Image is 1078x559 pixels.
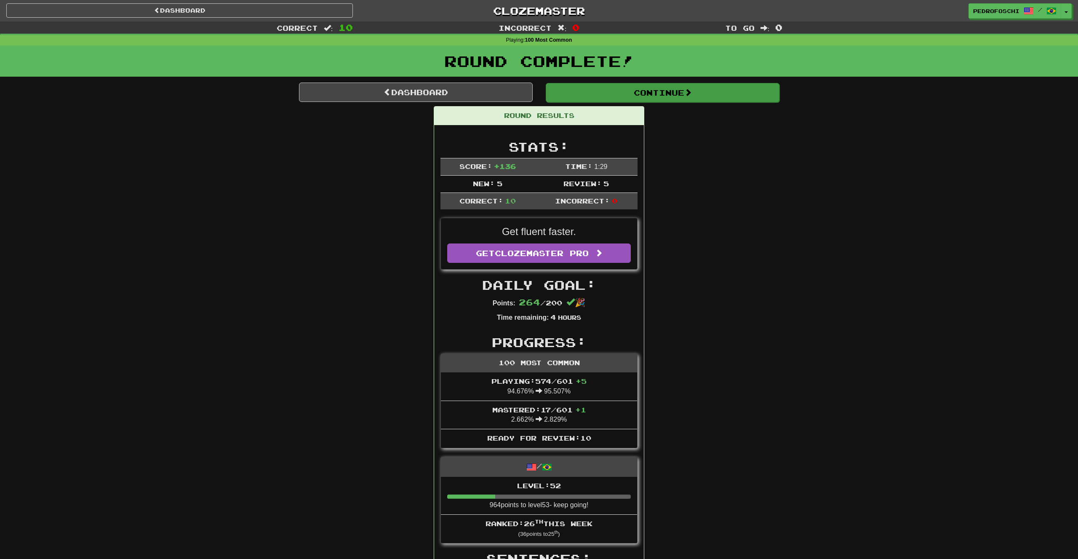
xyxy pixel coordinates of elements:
span: + 5 [576,377,587,385]
a: Dashboard [299,83,533,102]
span: : [324,24,333,32]
li: 94.676% 95.507% [441,372,637,401]
span: + 136 [494,162,516,170]
span: / [1038,7,1042,13]
p: Get fluent faster. [447,225,631,239]
sup: th [535,519,543,524]
span: Score: [459,162,492,170]
li: 964 points to level 53 - keep going! [441,477,637,515]
div: / [441,457,637,477]
strong: Time remaining: [497,314,549,321]
span: Clozemaster Pro [495,249,589,258]
li: 2.662% 2.829% [441,401,637,430]
h2: Stats: [440,140,638,154]
span: 5 [497,179,502,187]
strong: Points: [493,300,515,307]
small: ( 36 points to 25 ) [518,531,560,537]
span: 0 [572,22,579,32]
span: Incorrect [499,24,552,32]
span: 🎉 [566,298,585,307]
h1: Round Complete! [3,53,1075,70]
h2: Progress: [440,335,638,349]
small: Hours [558,314,581,321]
span: Ranked: 26 this week [486,519,592,527]
span: 5 [603,179,609,187]
span: Time: [565,162,592,170]
a: Clozemaster [366,3,712,18]
a: GetClozemaster Pro [447,243,631,263]
button: Continue [546,83,779,102]
a: Dashboard [6,3,353,18]
span: Correct: [459,197,503,205]
span: 10 [339,22,353,32]
span: : [558,24,567,32]
span: To go [725,24,755,32]
span: 264 [519,297,540,307]
span: Incorrect: [555,197,610,205]
span: 0 [775,22,782,32]
span: 4 [550,313,556,321]
span: Mastered: 17 / 601 [492,406,586,414]
h2: Daily Goal: [440,278,638,292]
span: + 1 [575,406,586,414]
span: 10 [505,197,516,205]
span: Level: 52 [517,481,561,489]
span: Correct [277,24,318,32]
span: Playing: 574 / 601 [491,377,587,385]
span: 0 [612,197,617,205]
div: Round Results [434,107,644,125]
span: Ready for Review: 10 [487,434,591,442]
span: pedrofoschi [973,7,1019,15]
span: 1 : 29 [594,163,607,170]
span: New: [473,179,495,187]
sup: th [555,530,558,535]
a: pedrofoschi / [969,3,1061,19]
span: : [760,24,770,32]
span: Review: [563,179,602,187]
strong: 100 Most Common [525,37,572,43]
div: 100 Most Common [441,354,637,372]
span: / 200 [519,299,562,307]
